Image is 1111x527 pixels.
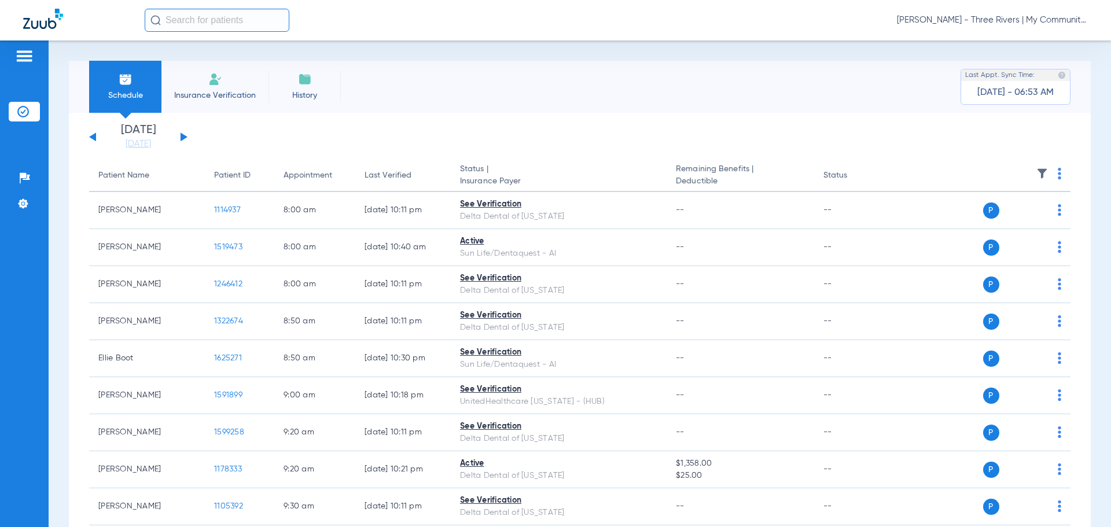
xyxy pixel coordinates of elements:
td: 8:50 AM [274,303,355,340]
span: P [983,314,999,330]
td: 9:20 AM [274,414,355,451]
span: $1,358.00 [676,458,804,470]
td: [DATE] 10:11 PM [355,266,451,303]
td: -- [814,414,892,451]
td: -- [814,266,892,303]
span: P [983,388,999,404]
div: Sun Life/Dentaquest - AI [460,248,657,260]
div: Delta Dental of [US_STATE] [460,211,657,223]
td: [PERSON_NAME] [89,303,205,340]
div: Patient Name [98,169,196,182]
td: [PERSON_NAME] [89,192,205,229]
td: 8:00 AM [274,229,355,266]
div: Delta Dental of [US_STATE] [460,433,657,445]
span: 1322674 [214,317,243,325]
span: 1114937 [214,206,241,214]
div: See Verification [460,198,657,211]
span: Last Appt. Sync Time: [965,69,1035,81]
img: group-dot-blue.svg [1058,389,1061,401]
td: [DATE] 10:11 PM [355,488,451,525]
td: -- [814,377,892,414]
div: UnitedHealthcare [US_STATE] - (HUB) [460,396,657,408]
span: Insurance Payer [460,175,657,187]
div: Appointment [284,169,346,182]
div: Patient Name [98,169,149,182]
td: [PERSON_NAME] [89,377,205,414]
td: -- [814,303,892,340]
span: P [983,499,999,515]
th: Remaining Benefits | [667,160,814,192]
span: P [983,277,999,293]
img: group-dot-blue.svg [1058,204,1061,216]
div: Delta Dental of [US_STATE] [460,322,657,334]
span: [DATE] - 06:53 AM [977,87,1054,98]
img: group-dot-blue.svg [1058,500,1061,512]
span: -- [676,243,685,251]
img: group-dot-blue.svg [1058,463,1061,475]
span: P [983,239,999,256]
td: 8:00 AM [274,192,355,229]
span: -- [676,391,685,399]
td: 8:50 AM [274,340,355,377]
td: [DATE] 10:21 PM [355,451,451,488]
div: See Verification [460,421,657,433]
div: Appointment [284,169,332,182]
td: -- [814,229,892,266]
div: See Verification [460,309,657,322]
span: 1105392 [214,502,243,510]
img: filter.svg [1036,168,1048,179]
span: P [983,462,999,478]
span: -- [676,502,685,510]
td: [DATE] 10:18 PM [355,377,451,414]
th: Status [814,160,892,192]
div: Last Verified [365,169,411,182]
td: Ellie Boot [89,340,205,377]
span: Schedule [98,90,153,101]
div: Delta Dental of [US_STATE] [460,470,657,482]
img: group-dot-blue.svg [1058,426,1061,438]
td: [PERSON_NAME] [89,488,205,525]
td: -- [814,451,892,488]
span: -- [676,206,685,214]
span: 1519473 [214,243,242,251]
span: -- [676,280,685,288]
img: group-dot-blue.svg [1058,278,1061,290]
td: [DATE] 10:30 PM [355,340,451,377]
td: [DATE] 10:11 PM [355,414,451,451]
div: See Verification [460,495,657,507]
div: Sun Life/Dentaquest - AI [460,359,657,371]
span: P [983,351,999,367]
div: Patient ID [214,169,251,182]
img: History [298,72,312,86]
img: Schedule [119,72,133,86]
span: 1625271 [214,354,242,362]
td: -- [814,192,892,229]
span: History [277,90,332,101]
span: [PERSON_NAME] - Three Rivers | My Community Dental Centers [897,14,1088,26]
div: Delta Dental of [US_STATE] [460,507,657,519]
div: See Verification [460,347,657,359]
div: Last Verified [365,169,442,182]
img: group-dot-blue.svg [1058,352,1061,364]
span: -- [676,317,685,325]
span: 1246412 [214,280,242,288]
td: [DATE] 10:11 PM [355,303,451,340]
span: -- [676,428,685,436]
td: 9:30 AM [274,488,355,525]
img: Search Icon [150,15,161,25]
div: Patient ID [214,169,265,182]
td: 8:00 AM [274,266,355,303]
td: [DATE] 10:11 PM [355,192,451,229]
span: Deductible [676,175,804,187]
div: Active [460,235,657,248]
img: hamburger-icon [15,49,34,63]
div: See Verification [460,272,657,285]
span: -- [676,354,685,362]
td: 9:00 AM [274,377,355,414]
td: [PERSON_NAME] [89,414,205,451]
span: P [983,202,999,219]
td: [PERSON_NAME] [89,229,205,266]
img: Manual Insurance Verification [208,72,222,86]
td: [DATE] 10:40 AM [355,229,451,266]
span: 1178333 [214,465,242,473]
